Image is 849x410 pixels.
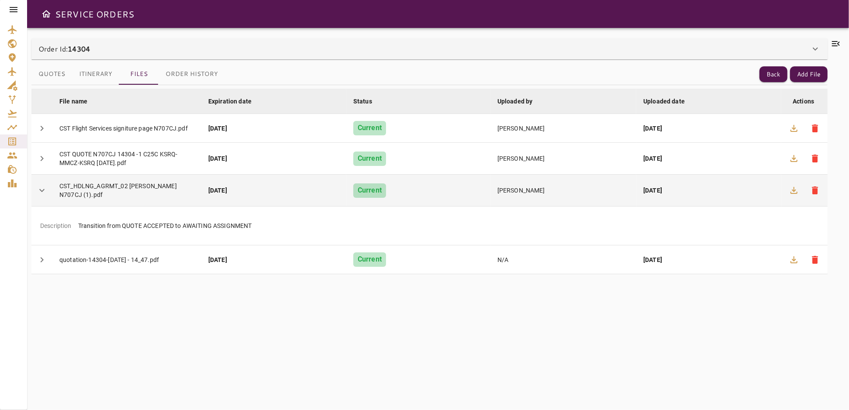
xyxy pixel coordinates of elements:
p: Description [40,221,72,230]
div: CST Flight Services signiture page N707CJ.pdf [59,124,194,133]
div: Uploaded by [497,96,533,107]
div: [DATE] [643,154,774,163]
button: Quotes [31,64,72,85]
div: CST_HDLNG_AGRMT_02 [PERSON_NAME] N707CJ (1).pdf [59,182,194,199]
div: File name [59,96,87,107]
span: Uploaded date [643,96,696,107]
button: Download file [783,148,804,169]
div: N/A [497,255,629,264]
div: [DATE] [643,124,774,133]
div: CST QUOTE N707CJ 14304 -1 C25C KSRQ-MMCZ-KSRQ [DATE].pdf [59,150,194,167]
div: [DATE] [643,186,774,195]
div: [PERSON_NAME] [497,124,629,133]
span: chevron_right [37,153,47,164]
span: delete [810,153,820,164]
button: Download file [783,180,804,201]
p: Transition from QUOTE ACCEPTED to AWAITING ASSIGNMENT [78,221,252,230]
div: [DATE] [643,255,774,264]
button: Delete file [804,118,825,139]
button: Delete file [804,148,825,169]
span: Expiration date [208,96,263,107]
div: Current [353,183,386,198]
button: Open drawer [38,5,55,23]
button: Itinerary [72,64,119,85]
div: quotation-14304-[DATE] - 14_47.pdf [59,255,194,264]
div: Current [353,252,386,267]
div: [PERSON_NAME] [497,154,629,163]
button: Download file [783,249,804,270]
button: Files [119,64,159,85]
span: chevron_right [37,185,47,196]
div: [DATE] [208,124,339,133]
div: Current [353,121,386,135]
div: Expiration date [208,96,252,107]
div: basic tabs example [31,64,225,85]
div: Uploaded date [643,96,685,107]
div: Order Id:14304 [31,38,828,59]
div: Current [353,152,386,166]
span: Uploaded by [497,96,544,107]
button: Add File [790,66,828,83]
p: Order Id: [38,44,90,54]
b: 14304 [68,44,90,54]
button: Back [759,66,787,83]
span: Status [353,96,383,107]
span: chevron_right [37,123,47,134]
div: Status [353,96,372,107]
button: Download file [783,118,804,139]
button: Delete file [804,249,825,270]
button: Delete file [804,180,825,201]
span: delete [810,123,820,134]
div: [DATE] [208,154,339,163]
span: File name [59,96,99,107]
span: chevron_right [37,255,47,265]
span: delete [810,255,820,265]
button: Order History [159,64,225,85]
span: delete [810,185,820,196]
div: [DATE] [208,186,339,195]
div: [DATE] [208,255,339,264]
div: [PERSON_NAME] [497,186,629,195]
h6: SERVICE ORDERS [55,7,134,21]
